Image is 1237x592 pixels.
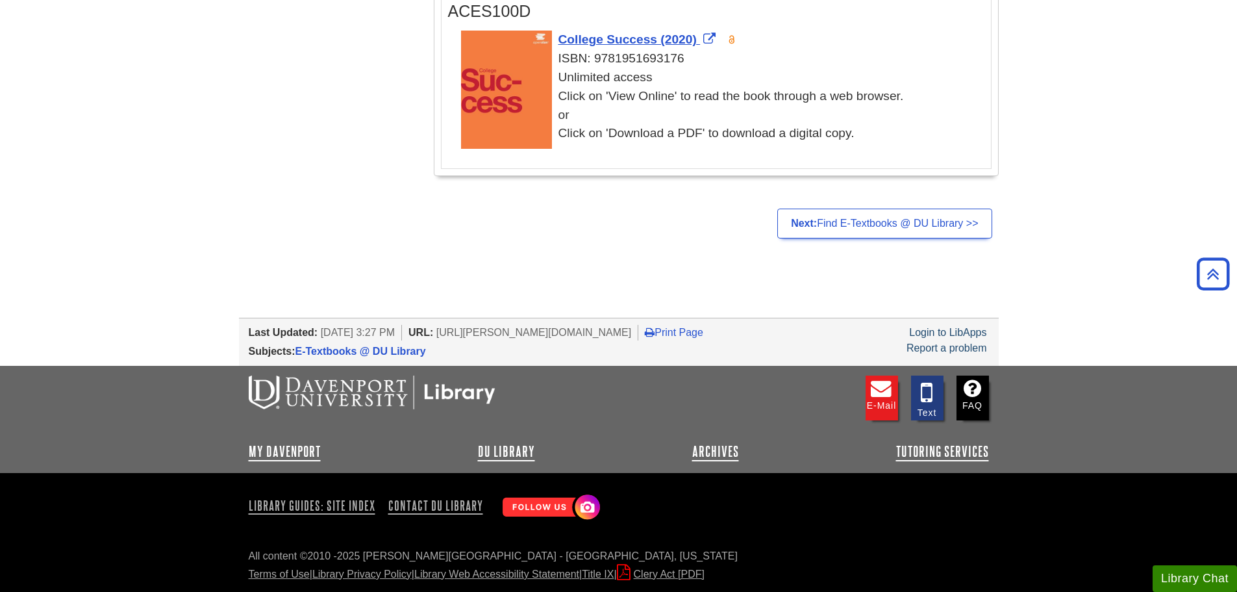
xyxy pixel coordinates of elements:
a: DU Library [478,444,535,459]
a: Tutoring Services [896,444,989,459]
img: Open Access [727,34,737,45]
a: Contact DU Library [383,495,488,517]
a: E-Textbooks @ DU Library [295,346,426,357]
a: Print Page [645,327,703,338]
div: All content ©2010 - 2025 [PERSON_NAME][GEOGRAPHIC_DATA] - [GEOGRAPHIC_DATA], [US_STATE] | | | | [249,548,989,582]
a: Back to Top [1192,265,1234,283]
img: Follow Us! Instagram [496,489,603,526]
a: Next:Find E-Textbooks @ DU Library >> [777,209,992,238]
a: My Davenport [249,444,321,459]
strong: Next: [791,218,817,229]
a: Library Guides: Site Index [249,495,381,517]
div: Unlimited access Click on 'View Online' to read the book through a web browser. or Click on 'Down... [461,68,984,143]
a: Text [911,376,943,420]
a: Link opens in new window [558,32,719,46]
span: [URL][PERSON_NAME][DOMAIN_NAME] [436,327,632,338]
button: Library Chat [1153,565,1237,592]
a: Title IX [582,569,614,580]
a: Report a problem [906,342,987,354]
span: College Success (2020) [558,32,697,46]
a: Clery Act [617,569,705,580]
a: E-mail [866,376,898,420]
a: Login to LibApps [909,327,986,338]
a: Terms of Use [249,569,310,580]
div: ISBN: 9781951693176 [461,49,984,68]
h3: ACES100D [448,2,984,21]
a: FAQ [956,376,989,420]
a: Library Web Accessibility Statement [414,569,579,580]
span: URL: [408,327,433,338]
span: Last Updated: [249,327,318,338]
a: Archives [692,444,739,459]
i: Print Page [645,327,655,337]
img: DU Libraries [249,376,495,409]
a: Library Privacy Policy [312,569,412,580]
img: Cover Art [461,31,552,148]
span: Subjects: [249,346,295,357]
span: [DATE] 3:27 PM [321,327,395,338]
